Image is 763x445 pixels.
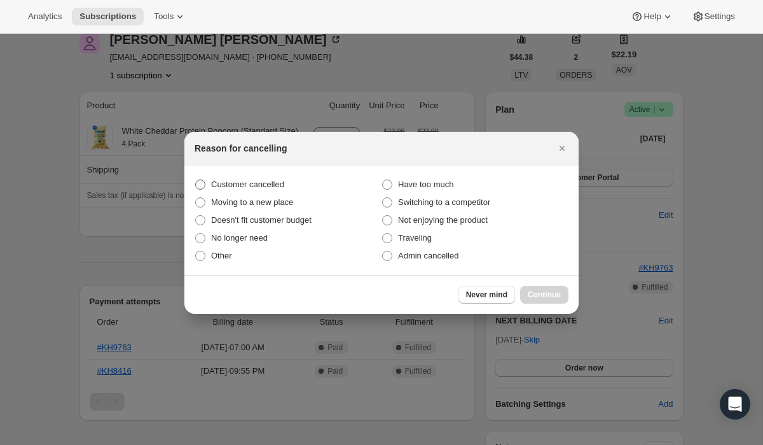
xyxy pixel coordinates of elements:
[398,215,488,225] span: Not enjoying the product
[20,8,69,25] button: Analytics
[146,8,194,25] button: Tools
[211,180,284,189] span: Customer cancelled
[28,11,62,22] span: Analytics
[643,11,661,22] span: Help
[154,11,174,22] span: Tools
[623,8,681,25] button: Help
[458,286,515,304] button: Never mind
[211,251,232,260] span: Other
[684,8,743,25] button: Settings
[79,11,136,22] span: Subscriptions
[720,389,750,420] div: Open Intercom Messenger
[398,233,432,243] span: Traveling
[211,233,268,243] span: No longer need
[72,8,144,25] button: Subscriptions
[211,215,312,225] span: Doesn't fit customer budget
[398,197,490,207] span: Switching to a competitor
[553,139,571,157] button: Close
[705,11,735,22] span: Settings
[398,251,458,260] span: Admin cancelled
[466,290,507,300] span: Never mind
[211,197,293,207] span: Moving to a new place
[398,180,453,189] span: Have too much
[195,142,287,155] h2: Reason for cancelling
